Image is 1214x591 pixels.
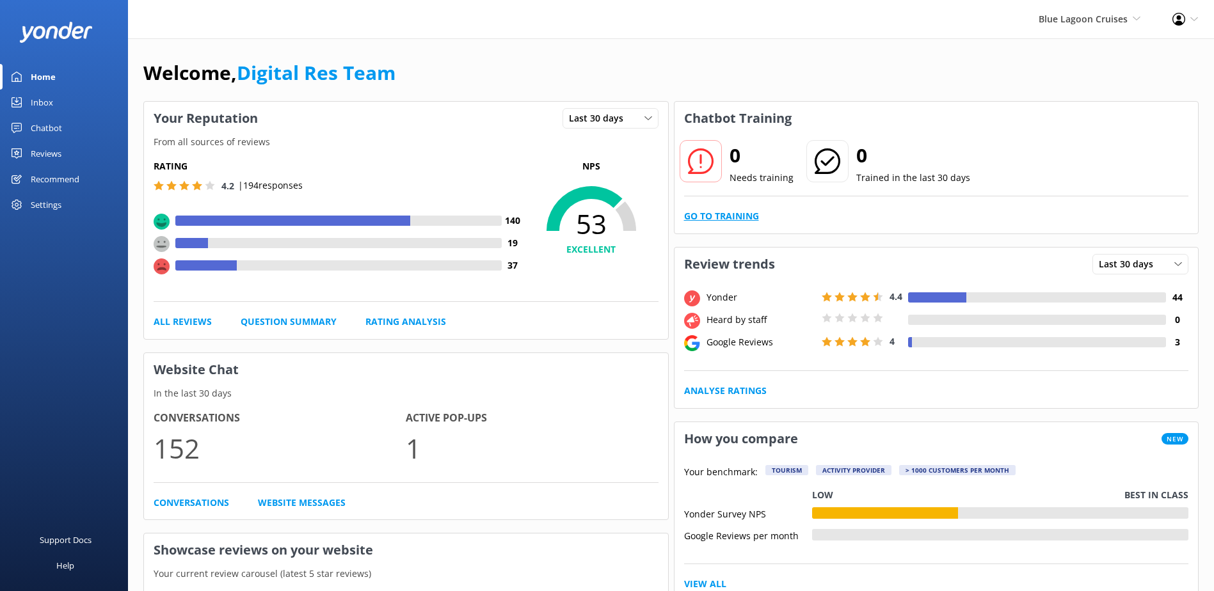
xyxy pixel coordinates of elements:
h3: Your Reputation [144,102,268,135]
div: Inbox [31,90,53,115]
span: 4.4 [890,290,902,303]
div: Settings [31,192,61,217]
a: Analyse Ratings [684,384,767,398]
a: Question Summary [241,315,337,329]
h5: Rating [154,159,524,173]
div: Help [56,553,74,578]
div: Heard by staff [703,313,819,327]
p: Best in class [1124,488,1188,502]
h3: Review trends [675,248,785,281]
p: Your current review carousel (latest 5 star reviews) [144,567,668,581]
p: Needs training [730,171,794,185]
p: 1 [406,427,658,469]
p: Trained in the last 30 days [856,171,970,185]
h4: 3 [1166,335,1188,349]
a: Rating Analysis [365,315,446,329]
p: Low [812,488,833,502]
span: 4 [890,335,895,347]
h4: 0 [1166,313,1188,327]
div: Chatbot [31,115,62,141]
p: From all sources of reviews [144,135,668,149]
span: Last 30 days [569,111,631,125]
a: View All [684,577,726,591]
div: Google Reviews [703,335,819,349]
div: Yonder Survey NPS [684,507,812,519]
span: 53 [524,208,659,240]
div: Yonder [703,290,819,304]
a: Conversations [154,496,229,510]
h4: 44 [1166,290,1188,304]
h4: 37 [502,258,524,272]
h3: Chatbot Training [675,102,801,135]
a: All Reviews [154,315,212,329]
a: Website Messages [258,496,346,510]
span: 4.2 [221,180,234,192]
p: | 194 responses [238,178,303,193]
h4: EXCELLENT [524,242,659,256]
h1: Welcome, [143,58,395,88]
h3: Website Chat [144,353,668,386]
div: Google Reviews per month [684,529,812,540]
div: Activity Provider [816,465,891,475]
a: Digital Res Team [237,59,395,86]
h2: 0 [730,140,794,171]
p: NPS [524,159,659,173]
span: Blue Lagoon Cruises [1039,13,1128,25]
span: New [1162,433,1188,445]
div: Support Docs [40,527,92,553]
div: Reviews [31,141,61,166]
a: Go to Training [684,209,759,223]
h2: 0 [856,140,970,171]
h3: How you compare [675,422,808,455]
div: Tourism [765,465,808,475]
h4: Conversations [154,410,406,427]
h4: 19 [502,236,524,250]
h4: Active Pop-ups [406,410,658,427]
h3: Showcase reviews on your website [144,533,668,567]
h4: 140 [502,214,524,228]
p: 152 [154,427,406,469]
div: Recommend [31,166,79,192]
p: Your benchmark: [684,465,758,480]
div: Home [31,64,56,90]
div: > 1000 customers per month [899,465,1016,475]
span: Last 30 days [1099,257,1161,271]
img: yonder-white-logo.png [19,22,93,43]
p: In the last 30 days [144,386,668,400]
